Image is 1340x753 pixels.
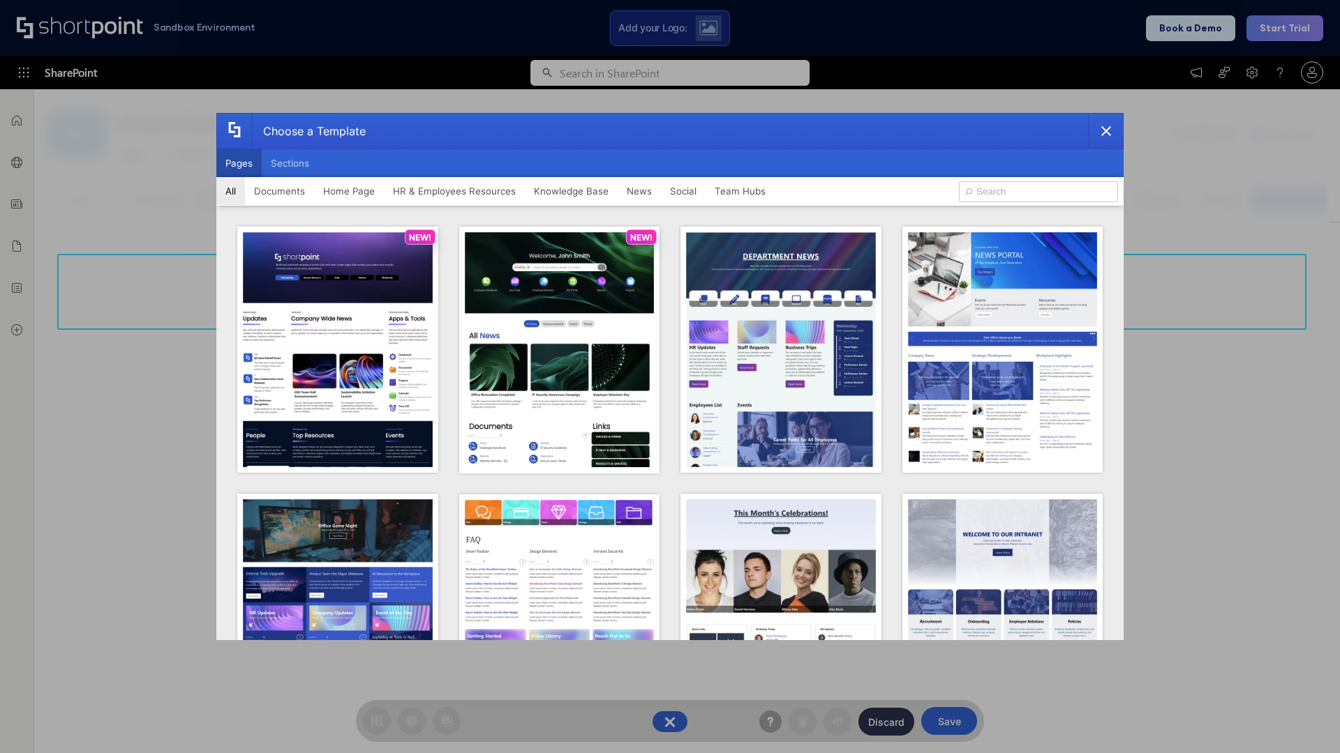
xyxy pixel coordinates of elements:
button: Home Page [314,177,384,205]
p: NEW! [409,232,431,243]
div: Choose a Template [252,114,366,149]
button: Pages [216,149,262,177]
button: Knowledge Base [525,177,618,205]
button: Team Hubs [706,177,775,205]
iframe: Chat Widget [1270,686,1340,753]
button: News [618,177,661,205]
div: template selector [216,113,1124,640]
button: Social [661,177,706,205]
button: All [216,177,245,205]
button: HR & Employees Resources [384,177,525,205]
p: NEW! [630,232,653,243]
button: Sections [262,149,318,177]
input: Search [959,181,1118,202]
button: Documents [245,177,314,205]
